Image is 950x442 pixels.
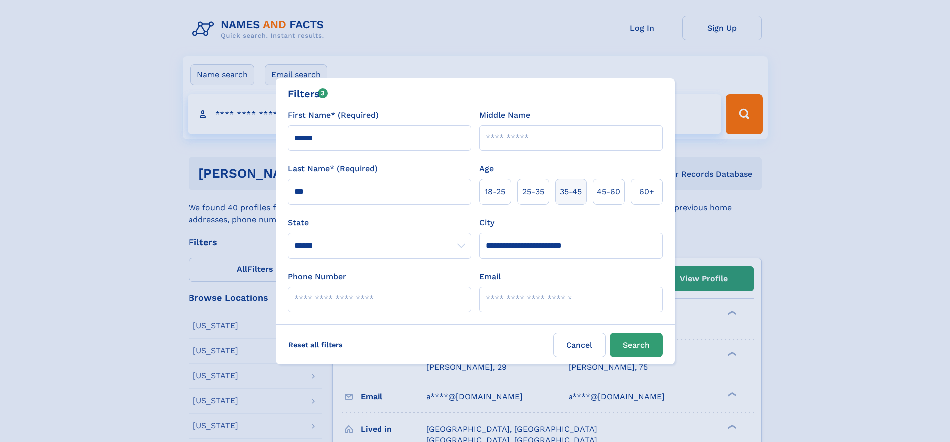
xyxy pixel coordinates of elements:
[288,217,471,229] label: State
[639,186,654,198] span: 60+
[479,109,530,121] label: Middle Name
[288,109,379,121] label: First Name* (Required)
[282,333,349,357] label: Reset all filters
[485,186,505,198] span: 18‑25
[288,163,378,175] label: Last Name* (Required)
[479,217,494,229] label: City
[553,333,606,357] label: Cancel
[560,186,582,198] span: 35‑45
[522,186,544,198] span: 25‑35
[288,86,328,101] div: Filters
[479,271,501,283] label: Email
[610,333,663,357] button: Search
[479,163,494,175] label: Age
[597,186,620,198] span: 45‑60
[288,271,346,283] label: Phone Number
